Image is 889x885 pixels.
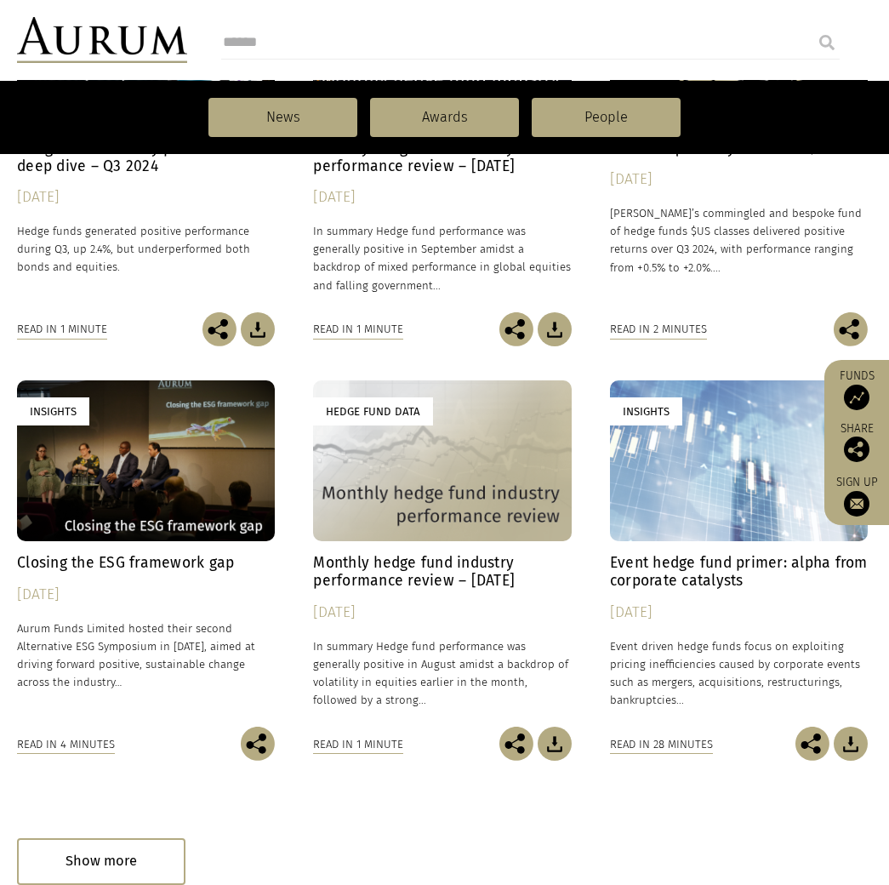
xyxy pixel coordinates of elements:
img: Download Article [538,312,572,346]
p: Event driven hedge funds focus on exploiting pricing inefficiencies caused by corporate events su... [610,637,868,710]
div: [DATE] [313,186,571,209]
div: Read in 1 minute [313,320,403,339]
div: Insights [17,397,89,425]
div: [DATE] [610,168,868,191]
div: Hedge Fund Data [313,397,433,425]
a: Sign up [833,475,880,517]
img: Share this post [795,727,829,761]
a: People [532,98,681,137]
img: Share this post [499,727,533,761]
p: Hedge funds generated positive performance during Q3, up 2.4%, but underperformed both bonds and ... [17,222,275,276]
p: Aurum Funds Limited hosted their second Alternative ESG Symposium in [DATE], aimed at driving for... [17,619,275,692]
img: Aurum [17,17,187,63]
div: Share [833,423,880,462]
div: Read in 4 minutes [17,735,115,754]
div: [DATE] [313,601,571,625]
img: Share this post [241,727,275,761]
img: Share this post [844,437,869,462]
h4: Monthly hedge fund industry performance review – [DATE] [313,140,571,175]
div: Read in 1 minute [17,320,107,339]
h4: Event hedge fund primer: alpha from corporate catalysts [610,554,868,590]
img: Share this post [202,312,236,346]
h4: Hedge fund industry performance deep dive – Q3 2024 [17,140,275,175]
h4: Monthly hedge fund industry performance review – [DATE] [313,554,571,590]
img: Download Article [834,727,868,761]
a: Awards [370,98,519,137]
a: News [208,98,357,137]
input: Submit [810,26,844,60]
p: [PERSON_NAME]’s commingled and bespoke fund of hedge funds $US classes delivered positive returns... [610,204,868,277]
div: Read in 1 minute [313,735,403,754]
a: Insights Event hedge fund primer: alpha from corporate catalysts [DATE] Event driven hedge funds ... [610,380,868,727]
img: Share this post [499,312,533,346]
img: Share this post [834,312,868,346]
h4: Closing the ESG framework gap [17,554,275,572]
img: Sign up to our newsletter [844,491,869,517]
div: [DATE] [610,601,868,625]
div: Read in 2 minutes [610,320,707,339]
div: [DATE] [17,583,275,607]
p: In summary Hedge fund performance was generally positive in September amidst a backdrop of mixed ... [313,222,571,294]
a: Funds [833,368,880,410]
a: Hedge Fund Data Monthly hedge fund industry performance review – [DATE] [DATE] In summary Hedge f... [313,380,571,727]
img: Access Funds [844,385,869,410]
div: Read in 28 minutes [610,735,713,754]
a: Insights Closing the ESG framework gap [DATE] Aurum Funds Limited hosted their second Alternative... [17,380,275,727]
img: Download Article [241,312,275,346]
div: [DATE] [17,186,275,209]
div: Show more [17,838,185,885]
p: In summary Hedge fund performance was generally positive in August amidst a backdrop of volatilit... [313,637,571,710]
div: Insights [610,397,682,425]
img: Download Article [538,727,572,761]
